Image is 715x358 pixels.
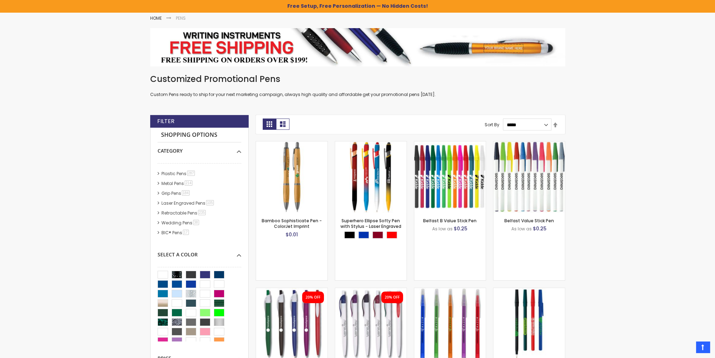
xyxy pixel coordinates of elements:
a: Laser Engraved Pens105 [160,200,217,206]
a: Corporate Promo Stick Pen [493,288,565,294]
a: Grip Pens184 [160,190,192,196]
strong: Filter [157,117,174,125]
span: 105 [206,200,214,205]
span: 38 [193,220,199,225]
img: Belfast B Value Stick Pen [414,141,486,213]
img: Superhero Ellipse Softy Pen with Stylus - Laser Engraved [335,141,407,213]
a: Retractable Pens235 [160,210,209,216]
img: Pens [150,28,565,66]
a: Home [150,15,162,21]
span: 17 [183,230,189,235]
span: $0.25 [454,225,467,232]
a: Belfast Value Stick Pen [504,218,554,224]
span: 214 [185,180,193,186]
a: Oak Pen [335,288,407,294]
span: $0.01 [286,231,298,238]
label: Sort By [485,122,499,128]
div: 20% OFF [306,295,320,300]
a: Superhero Ellipse Softy Pen with Stylus - Laser Engraved [340,218,401,229]
img: Belfast Value Stick Pen [493,141,565,213]
div: Custom Pens ready to ship for your next marketing campaign, always high quality and affordable ge... [150,73,565,98]
a: Bamboo Sophisticate Pen - ColorJet Imprint [256,141,327,147]
h1: Customized Promotional Pens [150,73,565,85]
span: 184 [182,190,190,196]
div: Red [387,231,397,238]
span: 235 [198,210,206,215]
div: Burgundy [372,231,383,238]
div: Select A Color [158,246,241,258]
a: Belfast B Value Stick Pen [423,218,477,224]
div: Category [158,142,241,154]
a: Bamboo Sophisticate Pen - ColorJet Imprint [262,218,322,229]
a: Plastic Pens287 [160,171,198,177]
span: 287 [187,171,195,176]
div: Black [344,231,355,238]
a: Metal Pens214 [160,180,195,186]
strong: Pens [176,15,186,21]
a: Wedding Pens38 [160,220,202,226]
strong: Shopping Options [158,128,241,143]
strong: Grid [263,119,276,130]
div: Blue [358,231,369,238]
a: Belfast B Value Stick Pen [414,141,486,147]
img: Bamboo Sophisticate Pen - ColorJet Imprint [256,141,327,213]
a: Oak Pen Solid [256,288,327,294]
a: Top [696,341,710,353]
span: As low as [511,226,532,232]
a: Superhero Ellipse Softy Pen with Stylus - Laser Engraved [335,141,407,147]
a: Belfast Translucent Value Stick Pen [414,288,486,294]
span: As low as [432,226,453,232]
span: $0.25 [533,225,547,232]
div: 20% OFF [385,295,400,300]
a: Belfast Value Stick Pen [493,141,565,147]
a: BIC® Pens17 [160,230,191,236]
